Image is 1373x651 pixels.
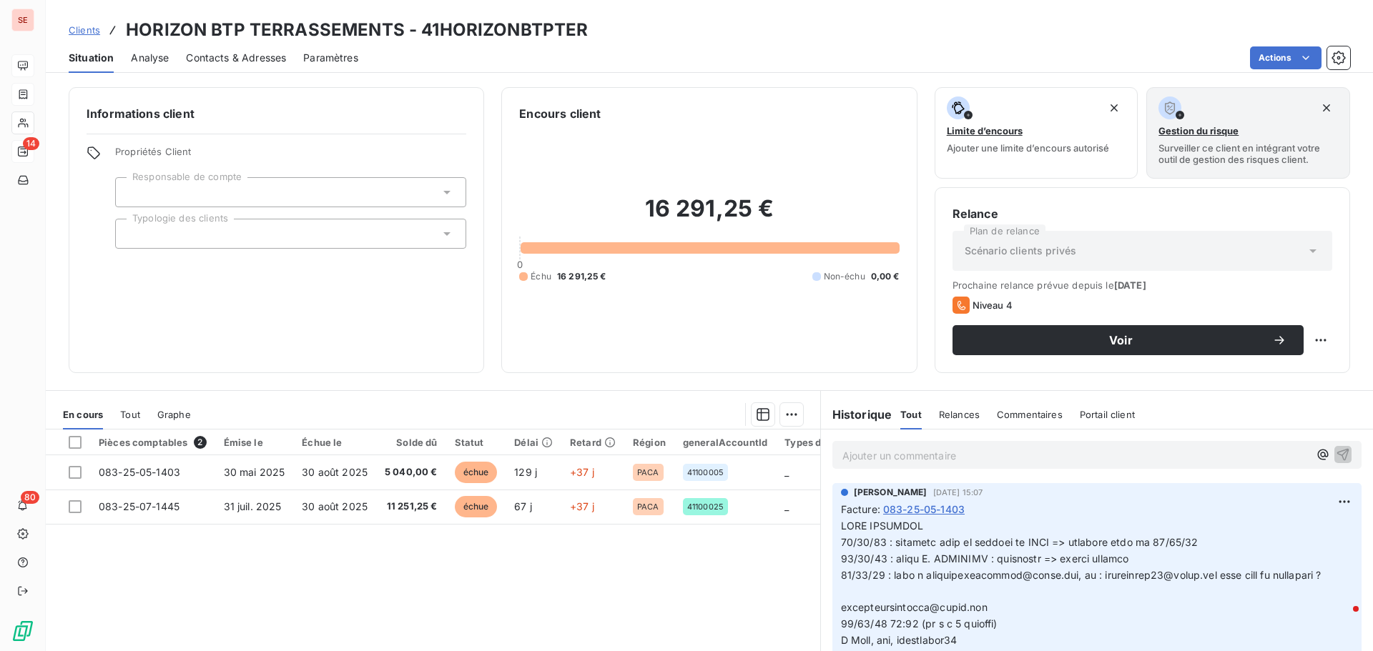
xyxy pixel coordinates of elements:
span: Portail client [1080,409,1135,420]
span: PACA [637,502,659,511]
div: Statut [455,437,498,448]
div: Types de contentieux [784,437,886,448]
span: En cours [63,409,103,420]
span: échue [455,496,498,517]
a: Clients [69,23,100,37]
span: Voir [970,334,1272,346]
span: Scénario clients privés [965,244,1076,258]
button: Limite d’encoursAjouter une limite d’encours autorisé [935,87,1138,179]
span: 16 291,25 € [557,270,606,283]
div: Pièces comptables [99,436,207,449]
span: [DATE] [1114,279,1146,291]
span: Gestion du risque [1158,125,1239,136]
span: Commentaires [997,409,1063,420]
div: SE [11,9,34,31]
input: Ajouter une valeur [127,186,139,199]
span: 083-25-07-1445 [99,500,179,512]
h6: Relance [953,205,1332,222]
span: Situation [69,51,114,65]
span: Graphe [157,409,191,420]
span: 67 j [514,500,532,512]
span: +37 j [570,500,594,512]
span: 5 040,00 € [385,465,438,479]
span: Propriétés Client [115,146,466,166]
h3: HORIZON BTP TERRASSEMENTS - 41HORIZONBTPTER [126,17,588,43]
span: 30 août 2025 [302,466,368,478]
h6: Informations client [87,105,466,122]
img: Logo LeanPay [11,620,34,642]
span: 31 juil. 2025 [224,500,282,512]
span: Prochaine relance prévue depuis le [953,279,1332,291]
div: Délai [514,437,553,448]
span: PACA [637,468,659,477]
h6: Encours client [519,105,601,122]
span: 083-25-05-1403 [99,466,180,478]
span: Relances [939,409,980,420]
div: Émise le [224,437,285,448]
button: Voir [953,325,1304,355]
button: Actions [1250,46,1322,69]
span: Échu [531,270,551,283]
h6: Historique [821,406,892,423]
div: Retard [570,437,616,448]
span: Clients [69,24,100,36]
span: Limite d’encours [947,125,1023,136]
iframe: Intercom live chat [1324,602,1359,637]
span: 41100005 [687,468,724,477]
button: Gestion du risqueSurveiller ce client en intégrant votre outil de gestion des risques client. [1146,87,1350,179]
span: Analyse [131,51,169,65]
span: Tout [120,409,140,420]
span: Facture : [841,502,880,517]
span: Tout [900,409,922,420]
span: 0 [517,259,523,270]
span: _ [784,466,789,478]
span: 0,00 € [871,270,900,283]
h2: 16 291,25 € [519,194,899,237]
span: 129 j [514,466,537,478]
span: [DATE] 15:07 [933,488,983,497]
span: 11 251,25 € [385,500,438,514]
span: 41100025 [687,502,724,511]
span: 80 [21,491,39,504]
span: 2 [194,436,207,449]
input: Ajouter une valeur [127,227,139,240]
span: échue [455,462,498,483]
span: 083-25-05-1403 [883,502,965,517]
span: Contacts & Adresses [186,51,286,65]
div: Solde dû [385,437,438,448]
span: Niveau 4 [973,299,1013,311]
div: Échue le [302,437,368,448]
span: _ [784,500,789,512]
span: Non-échu [824,270,865,283]
div: generalAccountId [683,437,767,448]
span: Surveiller ce client en intégrant votre outil de gestion des risques client. [1158,142,1338,165]
span: 30 mai 2025 [224,466,285,478]
span: Ajouter une limite d’encours autorisé [947,142,1109,154]
span: +37 j [570,466,594,478]
span: Paramètres [303,51,358,65]
span: 14 [23,137,39,150]
div: Région [633,437,666,448]
span: 30 août 2025 [302,500,368,512]
span: [PERSON_NAME] [854,486,927,499]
